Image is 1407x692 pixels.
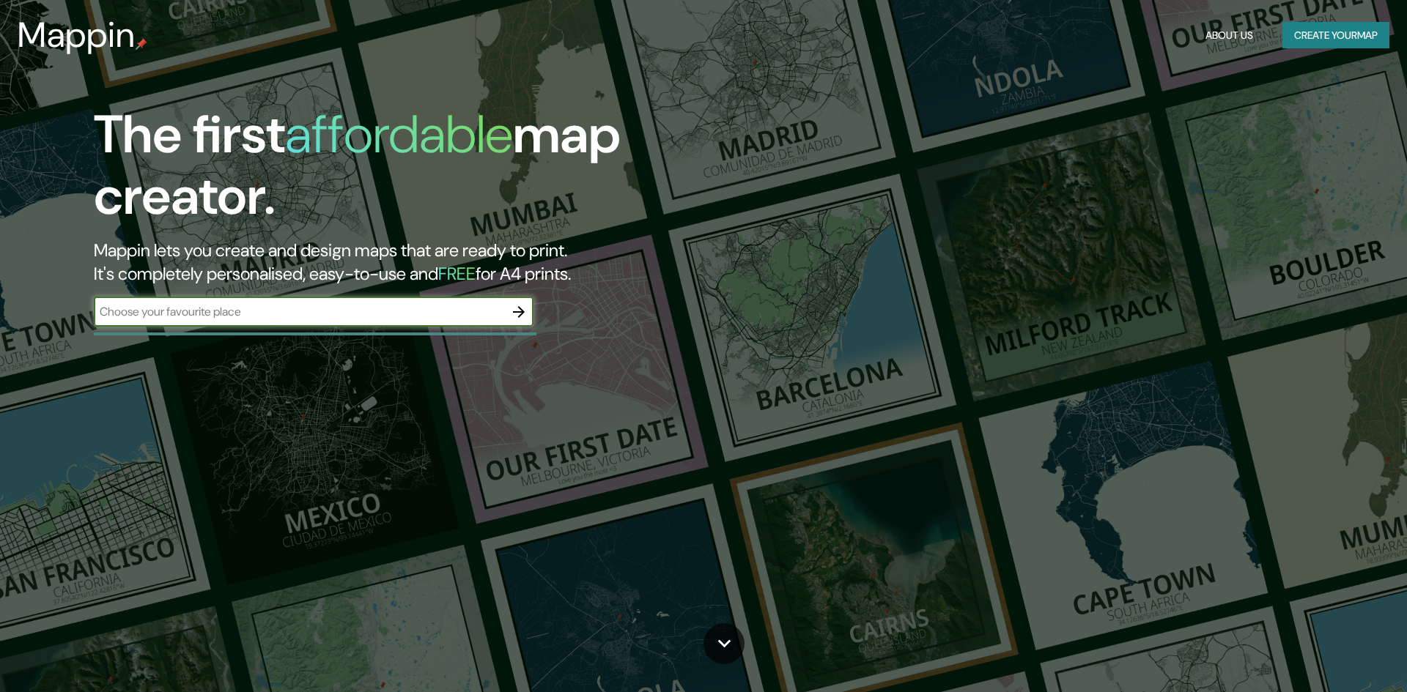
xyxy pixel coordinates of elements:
h3: Mappin [18,15,136,56]
img: mappin-pin [136,38,147,50]
button: Create yourmap [1282,22,1389,49]
h2: Mappin lets you create and design maps that are ready to print. It's completely personalised, eas... [94,239,797,286]
h5: FREE [438,262,476,285]
input: Choose your favourite place [94,303,504,320]
button: About Us [1200,22,1259,49]
h1: affordable [285,100,513,168]
h1: The first map creator. [94,104,797,239]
